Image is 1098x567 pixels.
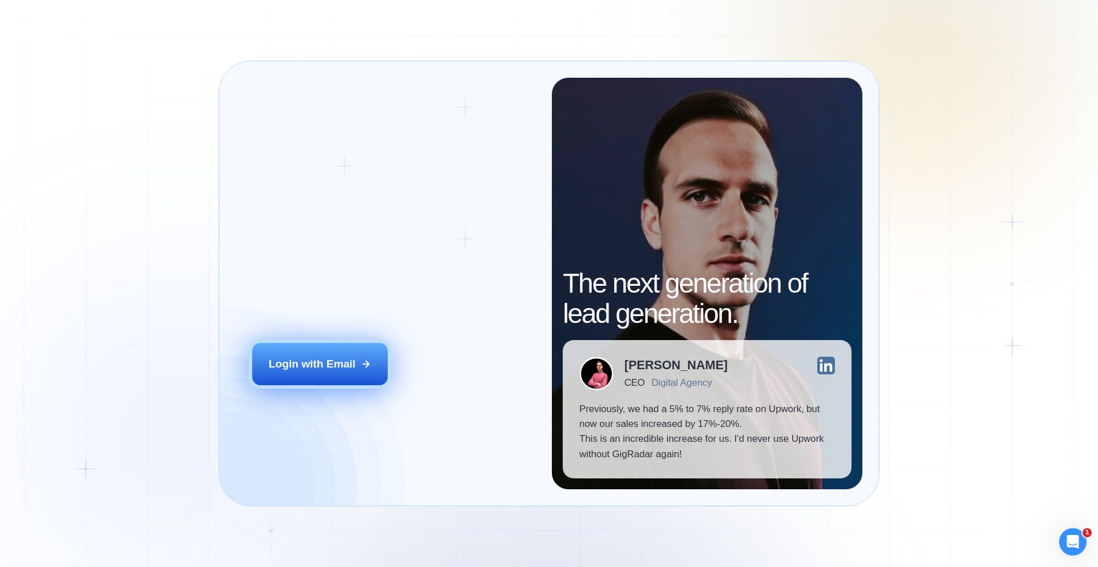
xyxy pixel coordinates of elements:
[563,269,852,329] h2: The next generation of lead generation.
[252,343,388,385] button: Login with Email
[624,359,728,372] div: [PERSON_NAME]
[651,377,712,388] div: Digital Agency
[624,377,645,388] div: CEO
[1083,528,1092,537] span: 1
[269,357,356,372] div: Login with Email
[1059,528,1087,556] iframe: Intercom live chat
[579,402,835,462] p: Previously, we had a 5% to 7% reply rate on Upwork, but now our sales increased by 17%-20%. This ...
